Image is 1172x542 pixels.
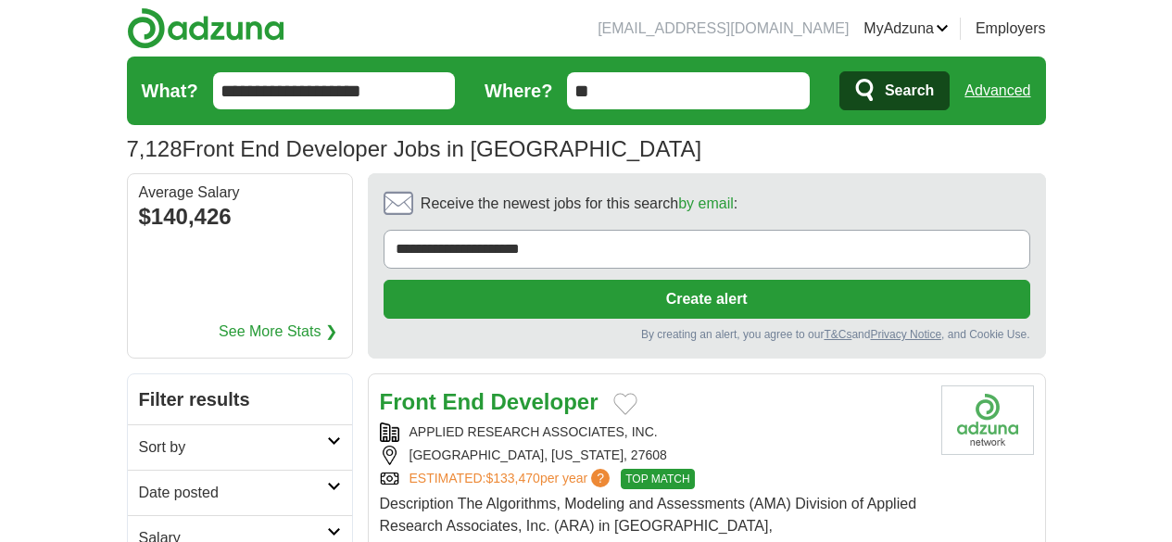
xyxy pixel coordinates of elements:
[485,77,552,105] label: Where?
[139,185,341,200] div: Average Salary
[678,195,734,211] a: by email
[598,18,849,40] li: [EMAIL_ADDRESS][DOMAIN_NAME]
[863,18,949,40] a: MyAdzuna
[613,393,637,415] button: Add to favorite jobs
[885,72,934,109] span: Search
[127,136,702,161] h1: Front End Developer Jobs in [GEOGRAPHIC_DATA]
[976,18,1046,40] a: Employers
[127,7,284,49] img: Adzuna logo
[127,132,183,166] span: 7,128
[442,389,484,414] strong: End
[384,326,1030,343] div: By creating an alert, you agree to our and , and Cookie Use.
[128,470,352,515] a: Date posted
[380,389,599,414] a: Front End Developer
[870,328,941,341] a: Privacy Notice
[964,72,1030,109] a: Advanced
[139,436,327,459] h2: Sort by
[380,389,436,414] strong: Front
[490,389,598,414] strong: Developer
[380,422,926,442] div: APPLIED RESEARCH ASSOCIATES, INC.
[421,193,737,215] span: Receive the newest jobs for this search :
[485,471,539,485] span: $133,470
[380,446,926,465] div: [GEOGRAPHIC_DATA], [US_STATE], 27608
[839,71,950,110] button: Search
[384,280,1030,319] button: Create alert
[128,424,352,470] a: Sort by
[219,321,337,343] a: See More Stats ❯
[941,385,1034,455] img: Company logo
[621,469,694,489] span: TOP MATCH
[139,200,341,233] div: $140,426
[824,328,851,341] a: T&Cs
[591,469,610,487] span: ?
[139,482,327,504] h2: Date posted
[128,374,352,424] h2: Filter results
[142,77,198,105] label: What?
[410,469,614,489] a: ESTIMATED:$133,470per year?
